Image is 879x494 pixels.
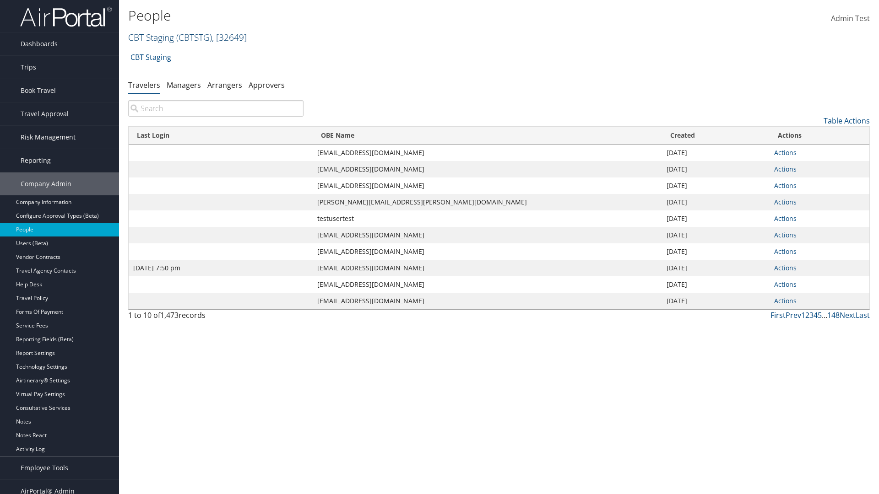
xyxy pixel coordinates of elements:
td: [EMAIL_ADDRESS][DOMAIN_NAME] [313,243,662,260]
span: … [822,310,827,320]
a: Next [840,310,856,320]
a: Actions [774,231,797,239]
a: Arrangers [207,80,242,90]
a: 1 [801,310,805,320]
a: Actions [774,214,797,223]
a: First [770,310,786,320]
a: Table Actions [824,116,870,126]
th: Last Login: activate to sort column ascending [129,127,313,145]
td: [DATE] [662,161,770,177]
td: [DATE] [662,210,770,227]
td: [DATE] [662,227,770,243]
td: [EMAIL_ADDRESS][DOMAIN_NAME] [313,145,662,161]
td: [EMAIL_ADDRESS][DOMAIN_NAME] [313,260,662,276]
a: 2 [805,310,809,320]
a: Actions [774,165,797,173]
a: Actions [774,198,797,206]
span: Employee Tools [21,456,68,479]
span: Book Travel [21,79,56,102]
a: 148 [827,310,840,320]
a: Admin Test [831,5,870,33]
td: [DATE] [662,276,770,293]
input: Search [128,100,304,117]
span: , [ 32649 ] [212,31,247,43]
a: 3 [809,310,814,320]
span: Trips [21,56,36,79]
td: [DATE] [662,293,770,309]
th: Actions [770,127,869,145]
td: [EMAIL_ADDRESS][DOMAIN_NAME] [313,227,662,243]
a: 5 [818,310,822,320]
span: Travel Approval [21,102,69,125]
th: Created: activate to sort column ascending [662,127,770,145]
a: Prev [786,310,801,320]
td: [DATE] [662,145,770,161]
a: CBT Staging [128,31,247,43]
a: Actions [774,263,797,272]
span: ( CBTSTG ) [176,31,212,43]
td: [DATE] [662,194,770,210]
span: Admin Test [831,13,870,23]
span: Risk Management [21,126,76,149]
a: Last [856,310,870,320]
span: Reporting [21,149,51,172]
td: [DATE] [662,177,770,194]
a: Managers [167,80,201,90]
td: [DATE] [662,260,770,276]
td: [EMAIL_ADDRESS][DOMAIN_NAME] [313,276,662,293]
span: Dashboards [21,32,58,55]
td: testusertest [313,210,662,227]
span: Company Admin [21,172,71,195]
span: 1,473 [160,310,179,320]
td: [DATE] 7:50 pm [129,260,313,276]
td: [DATE] [662,243,770,260]
a: Actions [774,280,797,289]
a: Actions [774,148,797,157]
div: 1 to 10 of records [128,310,304,325]
img: airportal-logo.png [20,6,112,27]
a: Actions [774,181,797,190]
h1: People [128,6,623,25]
a: Approvers [249,80,285,90]
td: [EMAIL_ADDRESS][DOMAIN_NAME] [313,177,662,194]
a: Actions [774,296,797,305]
a: 4 [814,310,818,320]
td: [EMAIL_ADDRESS][DOMAIN_NAME] [313,293,662,309]
a: CBT Staging [130,48,171,66]
td: [EMAIL_ADDRESS][DOMAIN_NAME] [313,161,662,177]
td: [PERSON_NAME][EMAIL_ADDRESS][PERSON_NAME][DOMAIN_NAME] [313,194,662,210]
a: Travelers [128,80,160,90]
a: Actions [774,247,797,256]
th: OBE Name: activate to sort column ascending [313,127,662,145]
